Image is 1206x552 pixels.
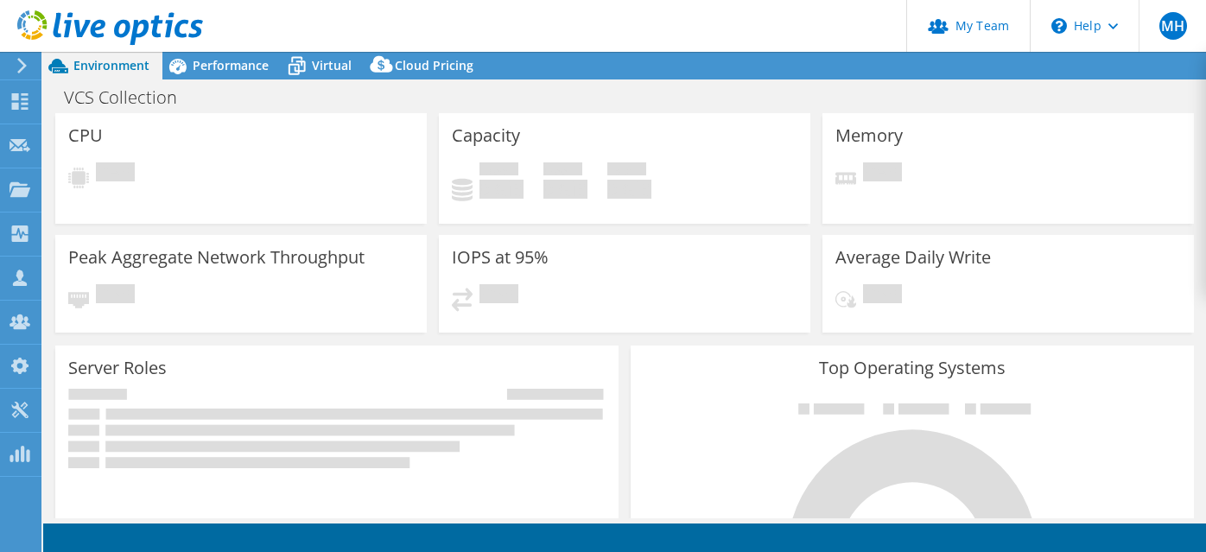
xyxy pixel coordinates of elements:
[607,180,651,199] h4: 0 GiB
[395,57,473,73] span: Cloud Pricing
[68,126,103,145] h3: CPU
[835,126,903,145] h3: Memory
[452,248,549,267] h3: IOPS at 95%
[1051,18,1067,34] svg: \n
[543,162,582,180] span: Free
[863,284,902,308] span: Pending
[1159,12,1187,40] span: MH
[479,284,518,308] span: Pending
[835,248,991,267] h3: Average Daily Write
[479,180,524,199] h4: 0 GiB
[479,162,518,180] span: Used
[452,126,520,145] h3: Capacity
[543,180,587,199] h4: 0 GiB
[73,57,149,73] span: Environment
[56,88,204,107] h1: VCS Collection
[68,248,365,267] h3: Peak Aggregate Network Throughput
[96,162,135,186] span: Pending
[863,162,902,186] span: Pending
[607,162,646,180] span: Total
[68,358,167,378] h3: Server Roles
[312,57,352,73] span: Virtual
[193,57,269,73] span: Performance
[96,284,135,308] span: Pending
[644,358,1181,378] h3: Top Operating Systems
